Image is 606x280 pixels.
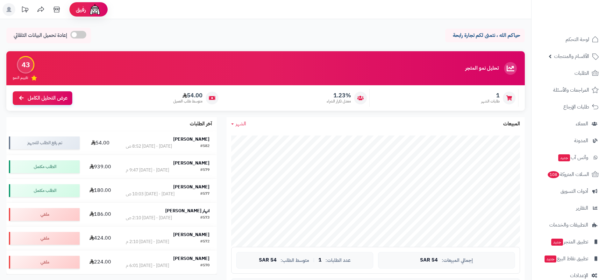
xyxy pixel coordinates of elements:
[327,92,351,99] span: 1.23%
[548,171,559,178] span: 108
[553,86,589,94] span: المراجعات والأسئلة
[126,191,175,197] div: [DATE] - [DATE] 10:03 ص
[535,234,602,249] a: تطبيق المتجرجديد
[535,32,602,47] a: لوحة التحكم
[200,191,210,197] div: #577
[566,35,589,44] span: لوحة التحكم
[570,271,588,280] span: الإعدادات
[535,217,602,233] a: التطبيقات والخدمات
[535,99,602,115] a: طلبات الإرجاع
[9,136,80,149] div: تم رفع الطلب للتجهيز
[535,133,602,148] a: المدونة
[200,215,210,221] div: #573
[558,153,588,162] span: وآتس آب
[551,237,588,246] span: تطبيق المتجر
[82,179,118,202] td: 180.00
[535,251,602,266] a: تطبيق نقاط البيعجديد
[9,184,80,197] div: الطلب مكتمل
[551,239,563,246] span: جديد
[173,255,210,262] strong: [PERSON_NAME]
[82,131,118,155] td: 54.00
[14,32,67,39] span: إعادة تحميل البيانات التلقائي
[89,3,101,16] img: ai-face.png
[13,91,72,105] a: عرض التحليل الكامل
[281,258,309,263] span: متوسط الطلب:
[535,82,602,98] a: المراجعات والأسئلة
[13,75,28,80] span: تقييم النمو
[259,257,277,263] span: 54 SAR
[200,143,210,150] div: #582
[9,160,80,173] div: الطلب مكتمل
[576,204,588,213] span: التقارير
[9,232,80,245] div: ملغي
[535,150,602,165] a: وآتس آبجديد
[503,121,520,127] h3: المبيعات
[9,208,80,221] div: ملغي
[173,99,203,104] span: متوسط طلب العميل
[327,99,351,104] span: معدل تكرار الشراء
[535,184,602,199] a: أدوات التسويق
[318,257,322,263] span: 1
[558,154,570,161] span: جديد
[173,136,210,143] strong: [PERSON_NAME]
[126,239,169,245] div: [DATE] - [DATE] 2:10 م
[126,167,169,173] div: [DATE] - [DATE] 9:47 م
[450,32,520,39] p: حياكم الله ، نتمنى لكم تجارة رابحة
[554,52,589,61] span: الأقسام والمنتجات
[549,220,588,229] span: التطبيقات والخدمات
[547,170,589,179] span: السلات المتروكة
[173,231,210,238] strong: [PERSON_NAME]
[200,262,210,269] div: #570
[325,258,351,263] span: عدد الطلبات:
[481,92,500,99] span: 1
[576,119,588,128] span: العملاء
[173,184,210,190] strong: [PERSON_NAME]
[9,256,80,269] div: ملغي
[535,200,602,216] a: التقارير
[126,262,169,269] div: [DATE] - [DATE] 6:01 م
[574,69,589,78] span: الطلبات
[17,3,33,17] a: تحديثات المنصة
[481,99,500,104] span: طلبات الشهر
[28,94,68,102] span: عرض التحليل الكامل
[173,160,210,166] strong: [PERSON_NAME]
[126,215,172,221] div: [DATE] - [DATE] 2:10 ص
[236,120,246,128] span: الشهر
[442,258,473,263] span: إجمالي المبيعات:
[82,203,118,226] td: 186.00
[563,18,600,31] img: logo-2.png
[545,255,556,262] span: جديد
[544,254,588,263] span: تطبيق نقاط البيع
[560,187,588,196] span: أدوات التسويق
[535,116,602,131] a: العملاء
[563,102,589,111] span: طلبات الإرجاع
[173,92,203,99] span: 54.00
[126,143,172,150] div: [DATE] - [DATE] 8:52 ص
[76,6,86,13] span: رفيق
[200,239,210,245] div: #572
[313,258,315,262] span: |
[231,120,246,128] a: الشهر
[535,66,602,81] a: الطلبات
[420,257,438,263] span: 54 SAR
[200,167,210,173] div: #579
[82,227,118,250] td: 424.00
[465,66,499,71] h3: تحليل نمو المتجر
[574,136,588,145] span: المدونة
[535,167,602,182] a: السلات المتروكة108
[82,155,118,178] td: 939.00
[190,121,212,127] h3: آخر الطلبات
[165,207,210,214] strong: انهار [PERSON_NAME]
[82,250,118,274] td: 224.00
